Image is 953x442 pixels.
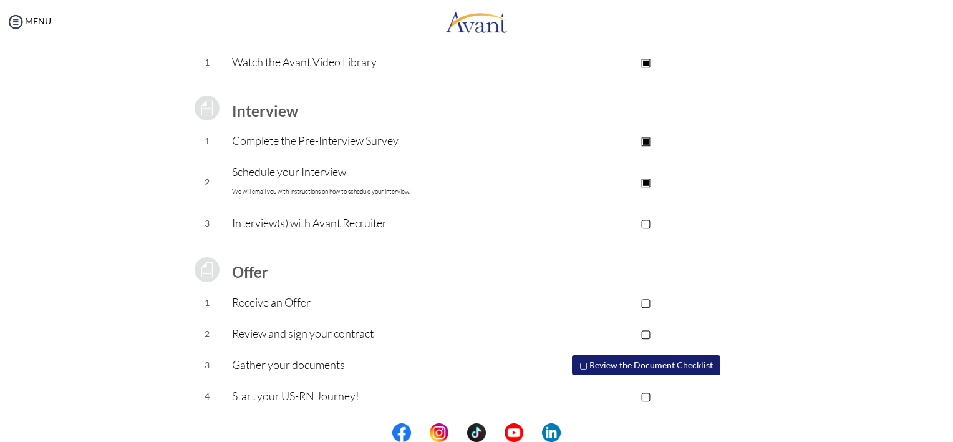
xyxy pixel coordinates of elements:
td: 2 [182,157,233,208]
p: ▣ [521,132,771,149]
td: 2 [182,318,233,350]
p: ▢ [521,214,771,232]
img: tt.png [467,423,486,442]
td: 3 [182,208,233,239]
p: Review and sign your contract [232,325,521,342]
p: Receive an Offer [232,293,521,311]
img: blank.png [523,423,542,442]
p: Gather your documents [232,356,521,373]
font: We will email you with instructions on how to schedule your interview. [232,187,410,195]
img: icon-test-grey.png [191,254,223,285]
p: Start your US-RN Journey! [232,387,521,405]
img: blank.png [411,423,430,442]
td: 3 [182,350,233,381]
b: Interview [232,102,298,120]
td: 1 [182,125,233,157]
td: 4 [182,381,233,412]
img: yt.png [505,423,523,442]
td: 1 [182,47,233,78]
button: ▢ Review the Document Checklist [572,355,720,375]
img: blank.png [486,423,505,442]
img: logo.png [445,3,508,41]
img: fb.png [392,423,411,442]
p: ▢ [521,325,771,342]
p: Complete the Pre-Interview Survey [232,132,521,149]
p: Interview(s) with Avant Recruiter [232,214,521,232]
p: Watch the Avant Video Library [232,53,521,71]
td: 1 [182,287,233,318]
b: Offer [232,263,268,281]
p: ▣ [521,53,771,71]
img: icon-menu.png [6,12,25,31]
img: blank.png [448,423,467,442]
p: ▢ [521,387,771,405]
p: ▢ [521,293,771,311]
a: MENU [6,16,51,26]
img: in.png [430,423,448,442]
img: icon-test-grey.png [191,92,223,124]
img: li.png [542,423,561,442]
p: ▣ [521,173,771,190]
p: Schedule your Interview [232,163,521,200]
